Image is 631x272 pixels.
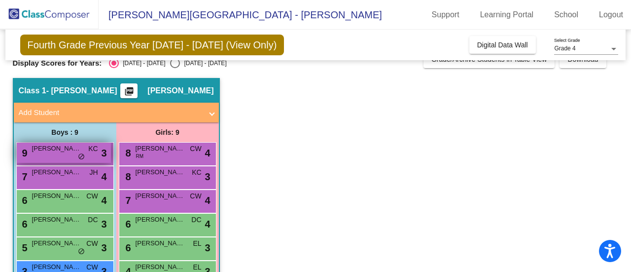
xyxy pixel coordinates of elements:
[89,167,98,178] span: JH
[123,148,131,158] span: 8
[101,240,106,255] span: 3
[14,103,219,122] mat-expansion-panel-header: Add Student
[191,215,201,225] span: DC
[20,35,284,55] span: Fourth Grade Previous Year [DATE] - [DATE] (View Only)
[99,7,382,23] span: [PERSON_NAME][GEOGRAPHIC_DATA] - [PERSON_NAME]
[193,238,201,249] span: EL
[19,107,202,118] mat-panel-title: Add Student
[88,215,98,225] span: DC
[14,122,116,142] div: Boys : 9
[88,144,98,154] span: KC
[591,7,631,23] a: Logout
[190,144,201,154] span: CW
[20,148,28,158] span: 9
[205,146,210,160] span: 4
[136,153,144,160] span: RM
[86,238,98,249] span: CW
[32,215,81,225] span: [PERSON_NAME]
[424,7,467,23] a: Support
[20,195,28,206] span: 6
[123,86,135,100] mat-icon: picture_as_pdf
[147,86,213,96] span: [PERSON_NAME]
[20,219,28,230] span: 6
[109,58,226,68] mat-radio-group: Select an option
[101,217,106,232] span: 3
[136,191,185,201] span: [PERSON_NAME]
[136,215,185,225] span: [PERSON_NAME]
[180,59,226,68] div: [DATE] - [DATE]
[554,45,575,52] span: Grade 4
[136,262,185,272] span: [PERSON_NAME]
[469,36,536,54] button: Digital Data Wall
[190,191,201,201] span: CW
[119,59,165,68] div: [DATE] - [DATE]
[32,144,81,154] span: [PERSON_NAME]
[32,238,81,248] span: [PERSON_NAME]
[477,41,528,49] span: Digital Data Wall
[120,83,138,98] button: Print Students Details
[546,7,586,23] a: School
[86,191,98,201] span: CW
[101,193,106,208] span: 4
[123,242,131,253] span: 6
[19,86,46,96] span: Class 1
[101,169,106,184] span: 4
[32,262,81,272] span: [PERSON_NAME]
[472,7,542,23] a: Learning Portal
[101,146,106,160] span: 3
[116,122,219,142] div: Girls: 9
[32,167,81,177] span: [PERSON_NAME]
[136,238,185,248] span: [PERSON_NAME]
[205,217,210,232] span: 4
[13,59,102,68] span: Display Scores for Years:
[78,248,85,256] span: do_not_disturb_alt
[192,167,201,178] span: KC
[136,167,185,177] span: [PERSON_NAME]
[78,153,85,161] span: do_not_disturb_alt
[205,193,210,208] span: 4
[136,144,185,154] span: [PERSON_NAME]
[20,171,28,182] span: 7
[123,195,131,206] span: 7
[123,219,131,230] span: 6
[123,171,131,182] span: 8
[46,86,117,96] span: - [PERSON_NAME]
[20,242,28,253] span: 5
[205,240,210,255] span: 3
[32,191,81,201] span: [PERSON_NAME]
[205,169,210,184] span: 3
